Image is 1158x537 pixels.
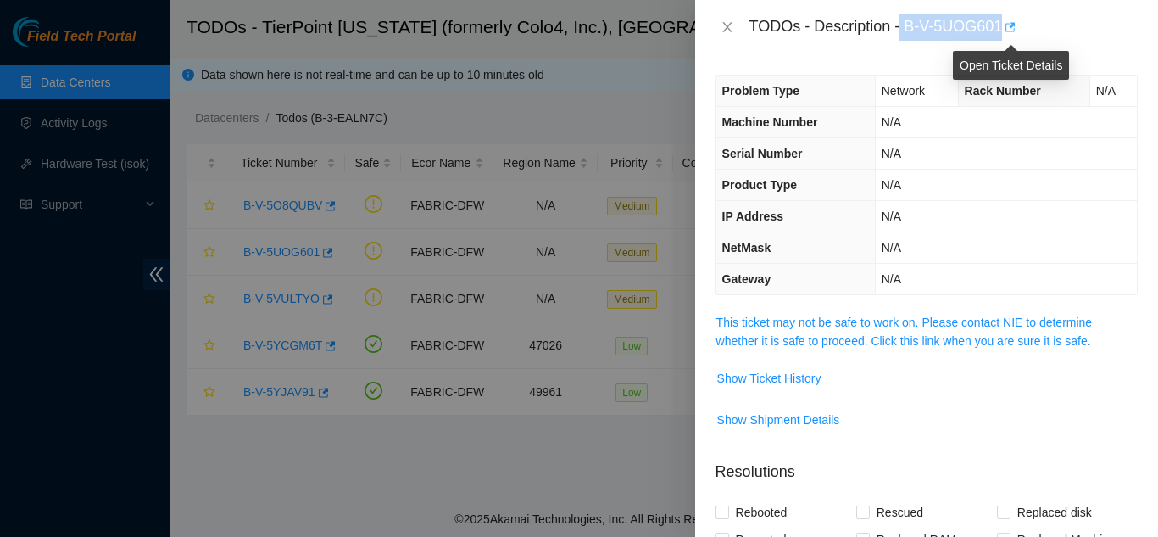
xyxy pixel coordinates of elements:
button: Close [715,20,739,36]
span: close [721,20,734,34]
button: Show Ticket History [716,365,822,392]
span: Problem Type [722,84,800,98]
span: N/A [882,115,901,129]
span: Machine Number [722,115,818,129]
span: Network [882,84,925,98]
button: Show Shipment Details [716,406,841,434]
span: Replaced disk [1010,499,1099,526]
span: Rescued [870,499,930,526]
div: Open Ticket Details [953,51,1069,80]
span: N/A [882,241,901,255]
span: IP Address [722,210,783,223]
p: Resolutions [715,447,1138,484]
span: N/A [882,178,901,192]
span: Show Ticket History [717,369,821,388]
span: N/A [1096,84,1116,98]
span: N/A [882,272,901,286]
span: Gateway [722,272,771,286]
span: N/A [882,210,901,223]
a: This ticket may not be safe to work on. Please contact NIE to determine whether it is safe to pro... [716,316,1093,348]
div: TODOs - Description - B-V-5UOG601 [749,14,1138,41]
span: NetMask [722,241,771,255]
span: Serial Number [722,147,803,160]
span: N/A [882,147,901,160]
span: Product Type [722,178,797,192]
span: Rebooted [729,499,794,526]
span: Show Shipment Details [717,411,840,429]
span: Rack Number [965,84,1041,98]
